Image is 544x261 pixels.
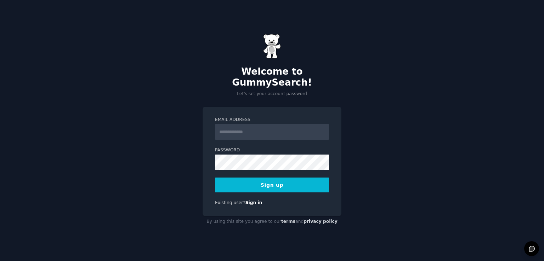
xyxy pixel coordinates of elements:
[203,216,341,227] div: By using this site you agree to our and
[245,200,262,205] a: Sign in
[215,147,329,153] label: Password
[203,91,341,97] p: Let's set your account password
[215,117,329,123] label: Email Address
[203,66,341,88] h2: Welcome to GummySearch!
[281,219,295,224] a: terms
[304,219,338,224] a: privacy policy
[215,200,245,205] span: Existing user?
[263,34,281,59] img: Gummy Bear
[215,178,329,192] button: Sign up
